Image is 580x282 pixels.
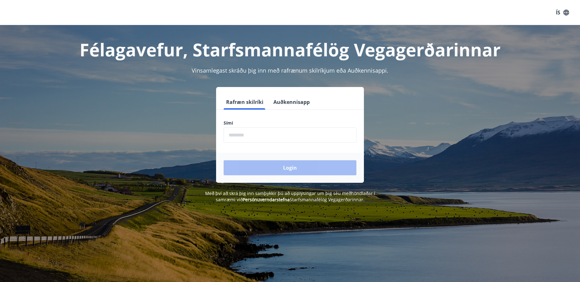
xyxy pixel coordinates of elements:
[243,197,290,203] a: Persónuverndarstefna
[72,38,508,61] h1: Félagavefur, Starfsmannafélög Vegagerðarinnar
[224,120,356,126] label: Sími
[192,67,388,74] span: Vinsamlegast skráðu þig inn með rafrænum skilríkjum eða Auðkennisappi.
[552,7,572,18] button: ÍS
[224,95,266,110] button: Rafræn skilríki
[205,190,375,203] span: Með því að skrá þig inn samþykkir þú að upplýsingar um þig séu meðhöndlaðar í samræmi við Starfsm...
[271,95,312,110] button: Auðkennisapp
